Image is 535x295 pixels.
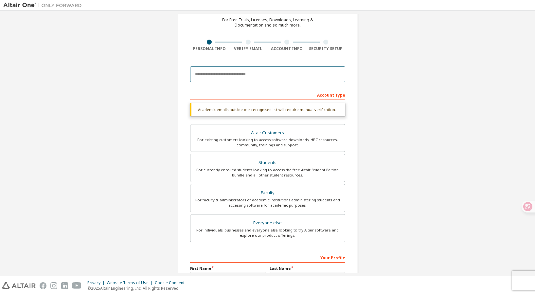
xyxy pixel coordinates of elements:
[194,218,341,228] div: Everyone else
[190,266,266,271] label: First Name
[194,228,341,238] div: For individuals, businesses and everyone else looking to try Altair software and explore our prod...
[87,286,188,291] p: © 2025 Altair Engineering, Inc. All Rights Reserved.
[194,137,341,148] div: For existing customers looking to access software downloads, HPC resources, community, trainings ...
[50,282,57,289] img: instagram.svg
[3,2,85,9] img: Altair One
[72,282,81,289] img: youtube.svg
[194,128,341,138] div: Altair Customers
[190,103,345,116] div: Academic emails outside our recognised list will require manual verification.
[40,282,46,289] img: facebook.svg
[190,252,345,263] div: Your Profile
[194,167,341,178] div: For currently enrolled students looking to access the free Altair Student Edition bundle and all ...
[190,46,229,51] div: Personal Info
[155,280,188,286] div: Cookie Consent
[61,282,68,289] img: linkedin.svg
[2,282,36,289] img: altair_logo.svg
[194,197,341,208] div: For faculty & administrators of academic institutions administering students and accessing softwa...
[194,188,341,197] div: Faculty
[87,280,107,286] div: Privacy
[229,46,268,51] div: Verify Email
[268,46,307,51] div: Account Info
[107,280,155,286] div: Website Terms of Use
[270,266,345,271] label: Last Name
[306,46,345,51] div: Security Setup
[222,17,313,28] div: For Free Trials, Licenses, Downloads, Learning & Documentation and so much more.
[194,158,341,167] div: Students
[190,89,345,100] div: Account Type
